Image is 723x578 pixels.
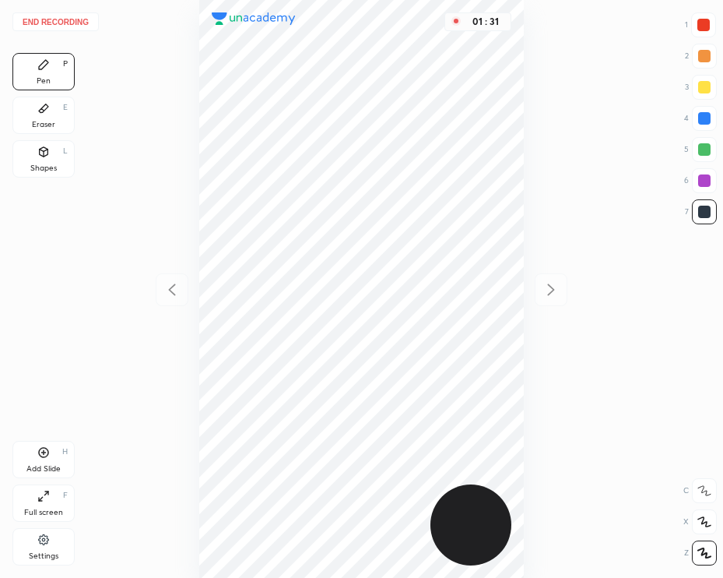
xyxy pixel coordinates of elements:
[37,77,51,85] div: Pen
[467,16,504,27] div: 01 : 31
[683,509,717,534] div: X
[685,44,717,69] div: 2
[212,12,296,25] img: logo.38c385cc.svg
[685,75,717,100] div: 3
[29,552,58,560] div: Settings
[63,147,68,155] div: L
[12,12,99,31] button: End recording
[684,168,717,193] div: 6
[24,509,63,516] div: Full screen
[63,492,68,499] div: F
[63,60,68,68] div: P
[684,541,717,566] div: Z
[685,199,717,224] div: 7
[685,12,716,37] div: 1
[26,465,61,473] div: Add Slide
[32,121,55,129] div: Eraser
[30,164,57,172] div: Shapes
[63,104,68,111] div: E
[683,478,717,503] div: C
[684,137,717,162] div: 5
[62,448,68,456] div: H
[684,106,717,131] div: 4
